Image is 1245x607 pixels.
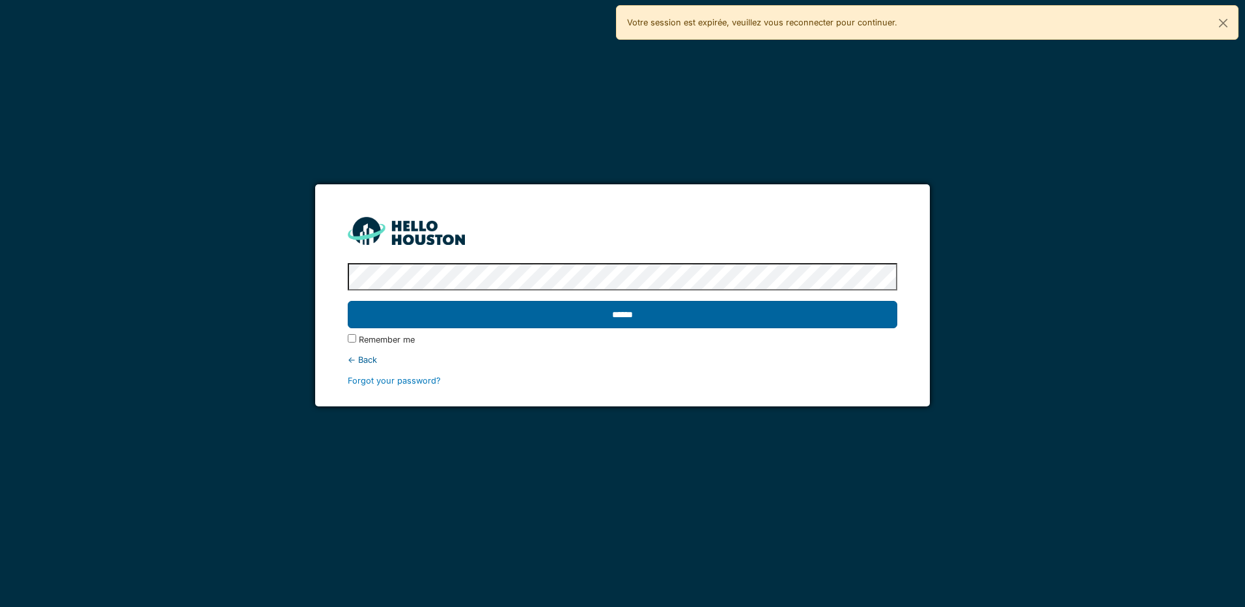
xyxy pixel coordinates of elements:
div: Votre session est expirée, veuillez vous reconnecter pour continuer. [616,5,1238,40]
button: Close [1209,6,1238,40]
img: HH_line-BYnF2_Hg.png [348,217,465,245]
div: ← Back [348,354,897,366]
label: Remember me [359,333,415,346]
a: Forgot your password? [348,376,441,386]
